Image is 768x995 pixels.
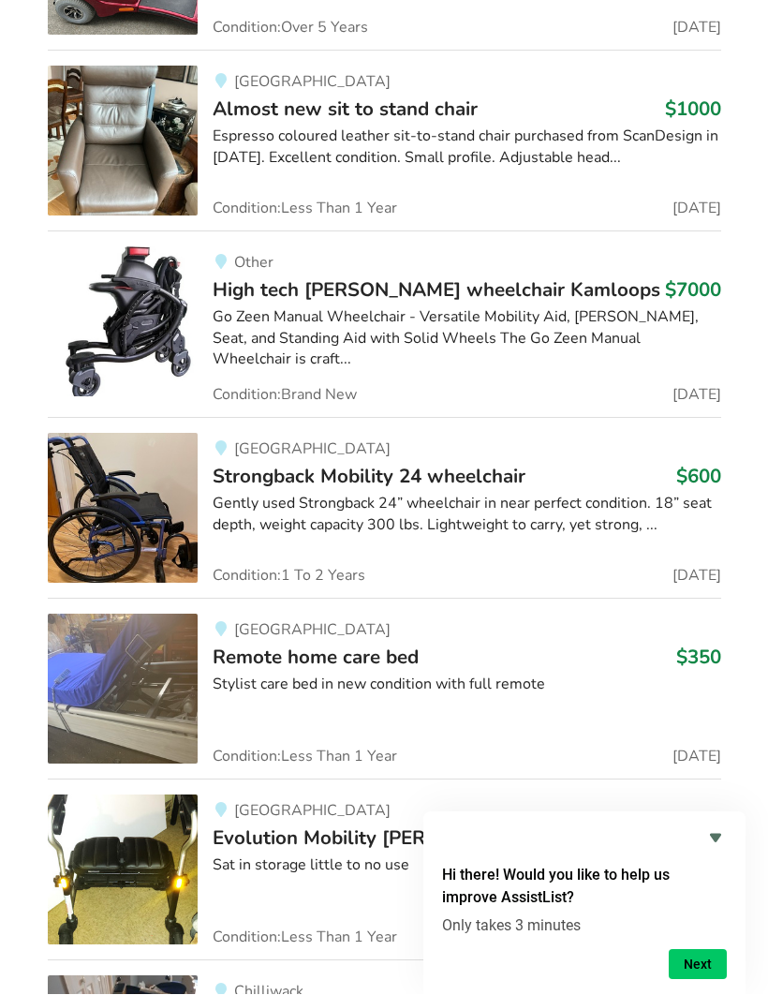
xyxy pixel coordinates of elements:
[48,434,198,584] img: mobility-strongback mobility 24 wheelchair
[48,247,198,397] img: mobility-high tech walker wheelchair kamloops
[213,494,721,537] div: Gently used Strongback 24” wheelchair in near perfect condition. 18” seat depth, weight capacity ...
[234,801,391,822] span: [GEOGRAPHIC_DATA]
[213,569,365,584] span: Condition: 1 To 2 Years
[48,599,721,780] a: bedroom equipment-remote home care bed [GEOGRAPHIC_DATA]Remote home care bed$350Stylist care bed ...
[234,620,391,641] span: [GEOGRAPHIC_DATA]
[48,51,721,231] a: transfer aids-almost new sit to stand chair[GEOGRAPHIC_DATA]Almost new sit to stand chair$1000Esp...
[48,231,721,418] a: mobility-high tech walker wheelchair kamloopsOtherHigh tech [PERSON_NAME] wheelchair Kamloops$700...
[676,646,721,670] h3: $350
[704,827,727,850] button: Hide survey
[665,278,721,303] h3: $7000
[234,439,391,460] span: [GEOGRAPHIC_DATA]
[676,465,721,489] h3: $600
[48,795,198,945] img: mobility-evolution mobility walker next to new
[442,827,727,980] div: Hi there! Would you like to help us improve AssistList?
[213,464,525,490] span: Strongback Mobility 24 wheelchair
[48,418,721,599] a: mobility-strongback mobility 24 wheelchair[GEOGRAPHIC_DATA]Strongback Mobility 24 wheelchair$600G...
[213,201,397,216] span: Condition: Less Than 1 Year
[213,825,657,852] span: Evolution Mobility [PERSON_NAME] Next to New
[213,930,397,945] span: Condition: Less Than 1 Year
[234,253,273,274] span: Other
[213,388,357,403] span: Condition: Brand New
[672,569,721,584] span: [DATE]
[213,645,419,671] span: Remote home care bed
[213,675,721,696] div: Stylist care bed in new condition with full remote
[669,950,727,980] button: Next question
[442,865,727,910] h2: Hi there! Would you like to help us improve AssistList?
[48,615,198,765] img: bedroom equipment-remote home care bed
[665,97,721,122] h3: $1000
[672,21,721,36] span: [DATE]
[213,277,660,304] span: High tech [PERSON_NAME] wheelchair Kamloops
[672,388,721,403] span: [DATE]
[213,855,721,877] div: Sat in storage little to no use
[213,126,721,170] div: Espresso coloured leather sit-to-stand chair purchased from ScanDesign in [DATE]. Excellent condi...
[213,21,368,36] span: Condition: Over 5 Years
[213,97,478,123] span: Almost new sit to stand chair
[672,750,721,765] span: [DATE]
[48,67,198,216] img: transfer aids-almost new sit to stand chair
[234,72,391,93] span: [GEOGRAPHIC_DATA]
[672,201,721,216] span: [DATE]
[442,917,727,935] p: Only takes 3 minutes
[213,307,721,372] div: Go Zeen Manual Wheelchair - Versatile Mobility Aid, [PERSON_NAME], Seat, and Standing Aid with So...
[48,780,721,960] a: mobility-evolution mobility walker next to new[GEOGRAPHIC_DATA]Evolution Mobility [PERSON_NAME] N...
[213,750,397,765] span: Condition: Less Than 1 Year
